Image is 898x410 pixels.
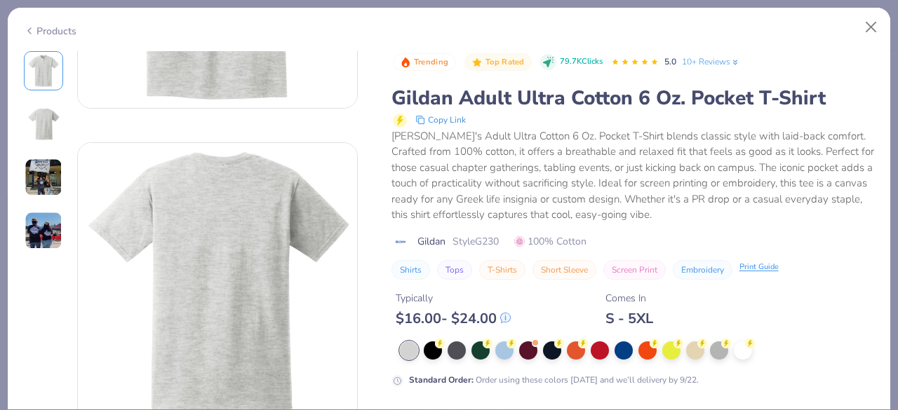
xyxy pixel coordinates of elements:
[603,260,666,280] button: Screen Print
[532,260,596,280] button: Short Sleeve
[391,260,430,280] button: Shirts
[673,260,732,280] button: Embroidery
[25,158,62,196] img: User generated content
[605,310,653,327] div: S - 5XL
[391,236,410,247] img: brand logo
[485,58,525,66] span: Top Rated
[437,260,472,280] button: Tops
[611,51,659,74] div: 5.0 Stars
[396,310,511,327] div: $ 16.00 - $ 24.00
[396,291,511,306] div: Typically
[453,234,499,249] span: Style G230
[664,56,676,67] span: 5.0
[25,212,62,250] img: User generated content
[409,374,699,386] div: Order using these colors [DATE] and we’ll delivery by 9/22.
[27,107,60,141] img: Back
[471,57,483,68] img: Top Rated sort
[400,57,411,68] img: Trending sort
[417,234,445,249] span: Gildan
[858,14,885,41] button: Close
[479,260,525,280] button: T-Shirts
[24,24,76,39] div: Products
[393,53,456,71] button: Badge Button
[414,58,448,66] span: Trending
[391,128,875,223] div: [PERSON_NAME]'s Adult Ultra Cotton 6 Oz. Pocket T-Shirt blends classic style with laid-back comfo...
[560,56,603,68] span: 79.7K Clicks
[409,374,474,385] strong: Standard Order :
[682,55,740,68] a: 10+ Reviews
[27,54,60,88] img: Front
[391,85,875,111] div: Gildan Adult Ultra Cotton 6 Oz. Pocket T-Shirt
[411,111,470,128] button: copy to clipboard
[514,234,587,249] span: 100% Cotton
[739,261,779,273] div: Print Guide
[464,53,532,71] button: Badge Button
[605,291,653,306] div: Comes In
